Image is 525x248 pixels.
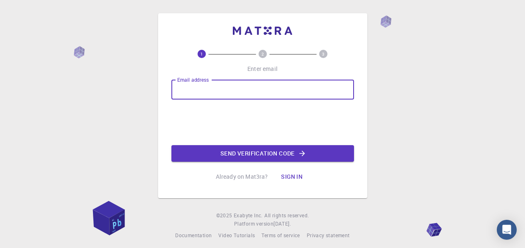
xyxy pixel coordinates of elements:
[200,51,203,57] text: 1
[216,212,234,220] span: © 2025
[497,220,517,240] div: Open Intercom Messenger
[218,232,255,238] span: Video Tutorials
[234,212,263,219] span: Exabyte Inc.
[273,220,291,227] span: [DATE] .
[261,231,300,240] a: Terms of service
[322,51,325,57] text: 3
[175,232,212,238] span: Documentation
[307,231,350,240] a: Privacy statement
[218,231,255,240] a: Video Tutorials
[234,220,273,228] span: Platform version
[216,173,268,181] p: Already on Mat3ra?
[234,212,263,220] a: Exabyte Inc.
[175,231,212,240] a: Documentation
[171,145,354,162] button: Send verification code
[200,106,326,139] iframe: reCAPTCHA
[247,65,278,73] p: Enter email
[261,51,264,57] text: 2
[264,212,309,220] span: All rights reserved.
[261,232,300,238] span: Terms of service
[274,168,309,185] button: Sign in
[273,220,291,228] a: [DATE].
[307,232,350,238] span: Privacy statement
[177,76,209,83] label: Email address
